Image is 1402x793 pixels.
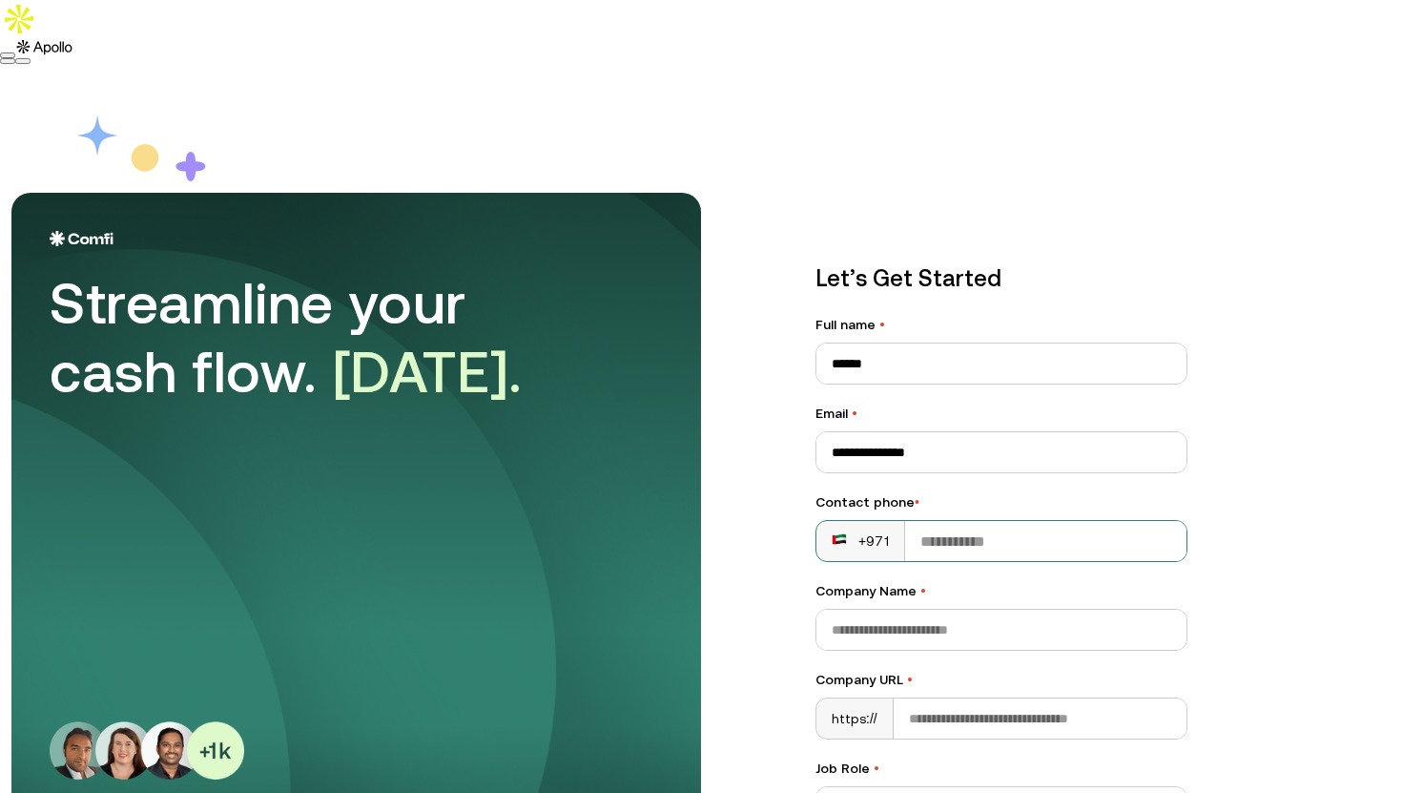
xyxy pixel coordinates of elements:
p: Let’s Get Started [815,261,1187,296]
span: • [915,494,919,510]
span: • [874,761,879,776]
span: [DATE]. [333,339,523,405]
label: Company Name [815,581,1187,601]
label: Email [815,404,1187,424]
div: https:// [816,699,894,739]
div: +971 [832,532,889,551]
div: Streamline your cash flow. [50,269,584,407]
label: Full name [815,315,1187,335]
span: • [920,583,926,598]
label: Job Role [815,759,1187,779]
span: • [879,317,885,332]
label: Company URL [815,670,1187,690]
span: • [852,406,857,421]
span: • [907,672,913,687]
div: Contact phone [815,492,1187,512]
img: Logo [50,231,113,246]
